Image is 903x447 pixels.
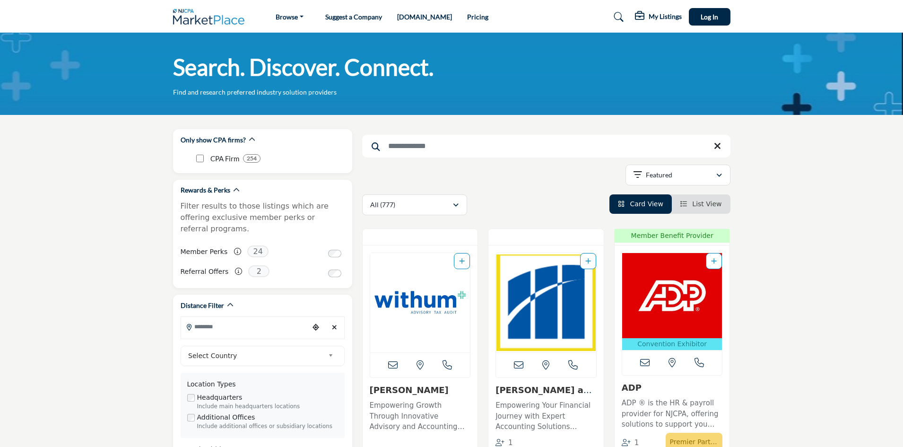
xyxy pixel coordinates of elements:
img: Magone and Company, PC [496,253,596,352]
h5: My Listings [649,12,682,21]
button: All (777) [362,194,467,215]
div: Location Types [187,379,338,389]
h2: Rewards & Perks [181,185,230,195]
h3: Withum [370,385,471,395]
p: Featured [646,170,672,180]
li: List View [672,194,730,214]
a: Empowering Growth Through Innovative Advisory and Accounting Solutions This forward-thinking, tec... [370,398,471,432]
span: 2 [248,265,269,277]
button: Featured [625,165,730,185]
li: Card View [609,194,672,214]
a: [PERSON_NAME] and Company, ... [495,385,595,405]
p: CPA Firm: CPA Firm [210,153,239,164]
div: Include main headquarters locations [197,403,338,411]
p: Convention Exhibitor [624,339,721,349]
a: Suggest a Company [325,13,382,21]
a: View List [680,200,722,208]
img: ADP [622,253,722,338]
a: Search [605,9,630,25]
button: Log In [689,8,730,26]
h3: ADP [622,383,723,393]
a: Empowering Your Financial Journey with Expert Accounting Solutions Specializing in accounting ser... [495,398,597,432]
div: Include additional offices or subsidiary locations [197,422,338,431]
p: Empowering Growth Through Innovative Advisory and Accounting Solutions This forward-thinking, tec... [370,400,471,432]
span: Member Benefit Provider [617,231,727,241]
span: 24 [247,245,269,257]
h3: Magone and Company, PC [495,385,597,395]
a: Browse [269,10,310,24]
input: Search Keyword [362,135,730,158]
input: Search Location [181,317,309,336]
span: Card View [630,200,663,208]
a: Open Listing in new tab [370,253,470,352]
span: List View [692,200,721,208]
span: 1 [634,438,639,447]
a: Add To List [711,257,717,265]
input: Switch to Member Perks [328,250,341,257]
a: ADP [622,383,642,393]
h1: Search. Discover. Connect. [173,53,434,82]
div: Choose your current location [309,317,323,338]
span: Log In [701,13,718,21]
a: Pricing [467,13,488,21]
h2: Distance Filter [181,301,224,310]
span: 1 [508,438,513,447]
label: Headquarters [197,393,243,403]
h2: Only show CPA firms? [181,135,246,145]
p: ADP ® is the HR & payroll provider for NJCPA, offering solutions to support you and your clients ... [622,398,723,430]
a: Open Listing in new tab [622,253,722,350]
a: [DOMAIN_NAME] [397,13,452,21]
a: Add To List [459,257,465,265]
img: Withum [370,253,470,352]
a: Open Listing in new tab [496,253,596,352]
p: Find and research preferred industry solution providers [173,88,337,97]
a: ADP ® is the HR & payroll provider for NJCPA, offering solutions to support you and your clients ... [622,395,723,430]
img: Site Logo [173,9,250,25]
a: Add To List [585,257,591,265]
input: Switch to Referral Offers [328,270,341,277]
label: Additional Offices [197,412,255,422]
div: My Listings [635,11,682,23]
label: Member Perks [181,244,228,260]
a: View Card [618,200,663,208]
label: Referral Offers [181,263,229,280]
a: [PERSON_NAME] [370,385,449,395]
p: Empowering Your Financial Journey with Expert Accounting Solutions Specializing in accounting ser... [495,400,597,432]
p: All (777) [370,200,395,210]
p: Filter results to those listings which are offering exclusive member perks or referral programs. [181,201,345,235]
div: 254 Results For CPA Firm [243,154,260,163]
b: 254 [247,155,257,162]
input: CPA Firm checkbox [196,155,204,162]
span: Select Country [188,350,324,361]
div: Clear search location [328,317,342,338]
